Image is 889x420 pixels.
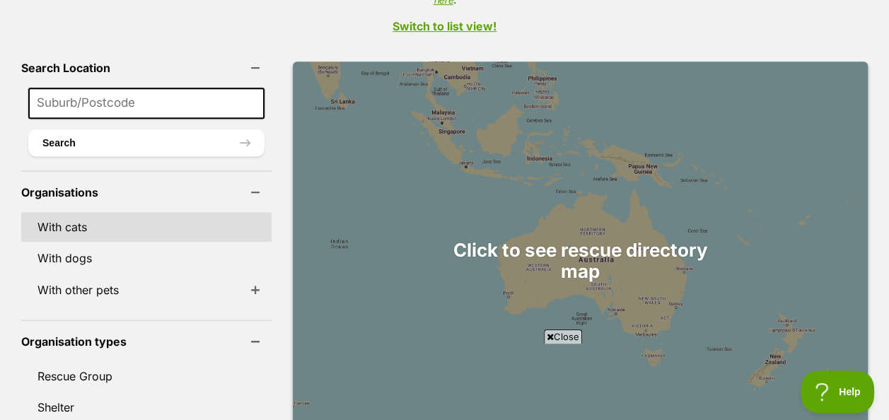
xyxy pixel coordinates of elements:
iframe: Help Scout Beacon - Open [801,371,875,413]
input: Suburb/Postcode [28,88,265,119]
header: Organisations [21,186,272,199]
header: Organisation types [21,335,272,348]
span: Close [544,329,582,344]
li: With other pets [21,274,272,305]
a: With dogs [21,243,272,273]
iframe: Advertisement [102,349,788,413]
header: Search Location [21,62,272,74]
button: Search [28,129,265,156]
a: Rescue Group [21,361,272,391]
a: With cats [21,212,272,242]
